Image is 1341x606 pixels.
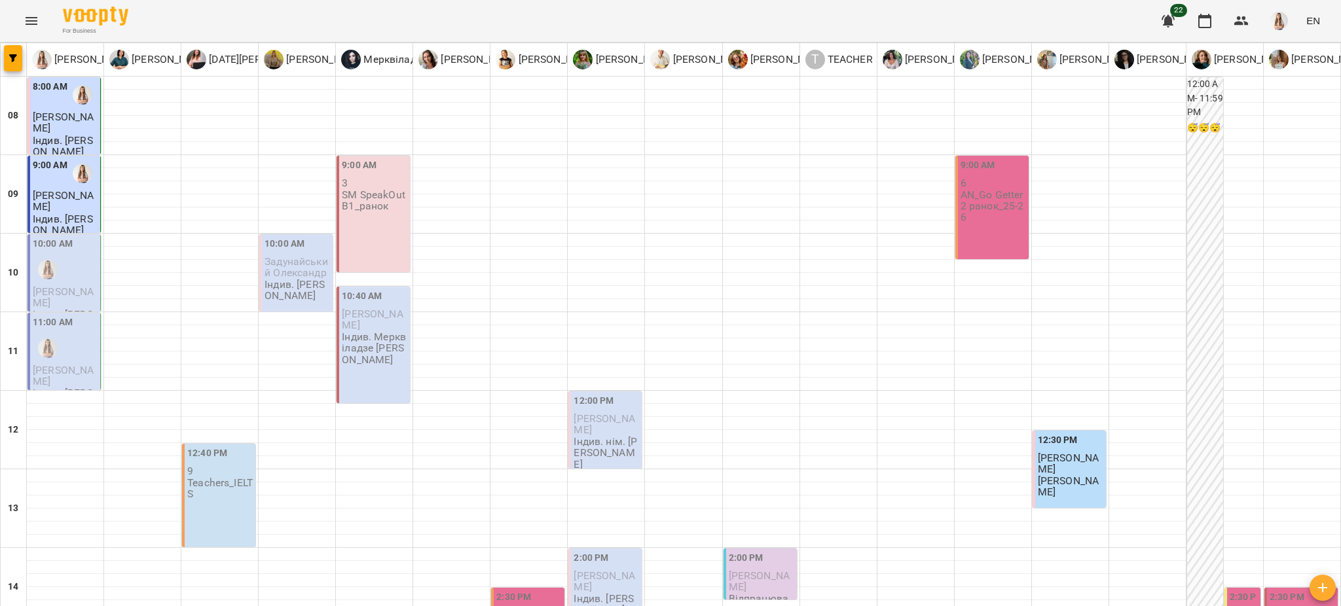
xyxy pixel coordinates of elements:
[1038,475,1103,498] p: [PERSON_NAME]
[8,109,18,123] h6: 08
[33,158,67,173] label: 9:00 AM
[341,50,509,69] a: Мерквіладзе [PERSON_NAME]
[805,50,873,69] a: T TEACHER
[265,237,304,251] label: 10:00 AM
[573,50,674,69] a: Д [PERSON_NAME]
[1187,121,1223,135] h6: 😴😴😴
[8,580,18,594] h6: 14
[670,52,834,67] p: [PERSON_NAME] [PERSON_NAME]
[418,50,520,69] a: П [PERSON_NAME]
[729,569,790,593] span: [PERSON_NAME]
[342,189,407,212] p: SM SpeakOut B1_ранок
[883,50,984,69] div: Харченко Дар'я Вадимівна
[902,52,984,67] p: [PERSON_NAME]
[342,289,382,304] label: 10:40 AM
[728,50,830,69] div: Божко Тетяна Олексіївна
[496,50,597,69] div: Шиленко Альона Федорівна
[33,111,94,134] span: [PERSON_NAME]
[883,50,984,69] a: Х [PERSON_NAME]
[206,52,318,67] p: [DATE][PERSON_NAME]
[33,135,98,158] p: Індив. [PERSON_NAME]
[1057,52,1139,67] p: [PERSON_NAME]
[496,590,531,605] label: 2:30 PM
[264,50,365,69] div: Бринько Анастасія Сергіївна
[961,177,1026,188] p: 6
[805,50,873,69] div: TEACHER
[284,52,365,67] p: [PERSON_NAME]
[109,50,211,69] a: Х [PERSON_NAME]
[1170,4,1187,17] span: 22
[341,50,509,69] div: Мерквіладзе Саломе Теймуразівна
[593,52,674,67] p: [PERSON_NAME]
[38,260,58,279] img: Михно Віта Олександрівна
[650,50,834,69] div: Поволоцький В'ячеслав Олександрович
[961,189,1026,223] p: AN_Go Getter 2 ранок_25-26
[960,50,1061,69] a: Н [PERSON_NAME]
[728,50,830,69] a: Б [PERSON_NAME]
[73,164,92,183] img: Михно Віта Олександрівна
[960,50,980,69] img: Н
[187,50,318,69] div: Коляда Юлія Алішерівна
[32,50,134,69] div: Михно Віта Олександрівна
[1134,52,1216,67] p: [PERSON_NAME]
[33,364,94,387] span: [PERSON_NAME]
[32,50,52,69] img: М
[728,50,748,69] img: Б
[265,279,330,302] p: Індив. [PERSON_NAME]
[33,387,98,410] p: Індив. [PERSON_NAME]
[33,285,94,309] span: [PERSON_NAME]
[418,50,520,69] div: Пасєка Катерина Василівна
[1037,50,1139,69] div: Шевчук Аліна Олегівна
[38,338,58,358] img: Михно Віта Олександрівна
[650,50,834,69] a: П [PERSON_NAME] [PERSON_NAME]
[1038,433,1078,448] label: 12:30 PM
[109,50,211,69] div: Харченко Юлія Іванівна
[8,344,18,359] h6: 11
[573,50,674,69] div: Дворова Ксенія Василівна
[8,266,18,280] h6: 10
[1269,50,1289,69] img: Г
[418,50,438,69] img: П
[361,52,509,67] p: Мерквіладзе [PERSON_NAME]
[264,50,365,69] a: [PERSON_NAME]
[650,50,670,69] img: П
[438,52,520,67] p: [PERSON_NAME]
[1037,50,1057,69] img: Ш
[33,189,94,213] span: [PERSON_NAME]
[825,52,873,67] p: TEACHER
[1114,50,1134,69] img: П
[1192,50,1293,69] a: К [PERSON_NAME]
[33,237,73,251] label: 10:00 AM
[73,85,92,105] img: Михно Віта Олександрівна
[32,50,134,69] a: М [PERSON_NAME]
[574,412,634,436] span: [PERSON_NAME]
[33,315,73,330] label: 11:00 AM
[8,501,18,516] h6: 13
[515,52,597,67] p: [PERSON_NAME]
[1192,50,1211,69] img: К
[1114,50,1216,69] div: Паламарчук Вікторія Дмитрівна
[496,50,597,69] a: Ш [PERSON_NAME]
[63,27,128,35] span: For Business
[805,50,825,69] div: T
[63,7,128,26] img: Voopty Logo
[1114,50,1216,69] a: П [PERSON_NAME]
[1310,575,1336,601] button: Add lesson
[8,187,18,202] h6: 09
[1211,52,1293,67] p: [PERSON_NAME]
[8,423,18,437] h6: 12
[1187,77,1223,120] h6: 12:00 AM - 11:59 PM
[16,5,47,37] button: Menu
[574,551,608,565] label: 2:00 PM
[187,477,253,500] p: Teachers_IELTS
[1306,14,1320,27] span: EN
[342,331,407,365] p: Індив. Мерквіладзе [PERSON_NAME]
[980,52,1061,67] p: [PERSON_NAME]
[574,394,614,408] label: 12:00 PM
[496,50,515,69] img: Ш
[729,551,763,565] label: 2:00 PM
[1301,9,1325,33] button: EN
[33,309,98,332] p: Індив. [PERSON_NAME]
